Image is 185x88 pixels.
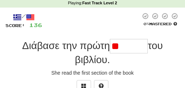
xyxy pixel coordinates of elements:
[5,23,25,28] span: Score:
[5,69,180,76] div: She read the first section of the book
[5,13,42,22] div: /
[143,22,149,26] span: 0 %
[29,22,42,28] span: 136
[75,40,163,65] span: του βιβλίου.
[22,40,110,51] span: Διάβασε την πρώτη
[82,1,117,5] strong: Fast Track Level 2
[141,21,180,26] div: Mastered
